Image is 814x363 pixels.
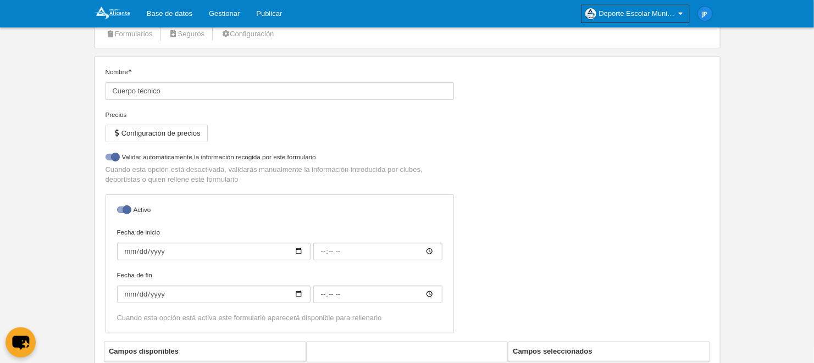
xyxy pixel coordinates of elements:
div: Cuando esta opción está activa este formulario aparecerá disponible para rellenarlo [117,313,442,323]
img: Deporte Escolar Municipal de Alicante [94,7,130,20]
a: Deporte Escolar Municipal de [GEOGRAPHIC_DATA] [581,4,690,23]
input: Nombre [106,82,454,100]
button: chat-button [5,327,36,358]
a: Seguros [163,26,211,42]
input: Fecha de fin [313,286,442,303]
input: Fecha de inicio [313,243,442,260]
div: Precios [106,110,454,120]
img: OawjjgO45JmU.30x30.jpg [585,8,596,19]
label: Fecha de fin [117,270,442,303]
a: Configuración [215,26,280,42]
i: Obligatorio [128,69,131,72]
label: Validar automáticamente la información recogida por este formulario [106,152,454,165]
span: Deporte Escolar Municipal de [GEOGRAPHIC_DATA] [599,8,676,19]
p: Cuando esta opción está desactivada, validarás manualmente la información introducida por clubes,... [106,165,454,185]
button: Configuración de precios [106,125,208,142]
input: Fecha de fin [117,286,311,303]
label: Fecha de inicio [117,227,442,260]
input: Fecha de inicio [117,243,311,260]
th: Campos disponibles [104,342,306,361]
label: Activo [117,205,442,217]
img: c2l6ZT0zMHgzMCZmcz05JnRleHQ9SlAmYmc9MWU4OGU1.png [698,7,712,21]
label: Nombre [106,67,454,100]
th: Campos seleccionados [508,342,710,361]
a: Formularios [100,26,159,42]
